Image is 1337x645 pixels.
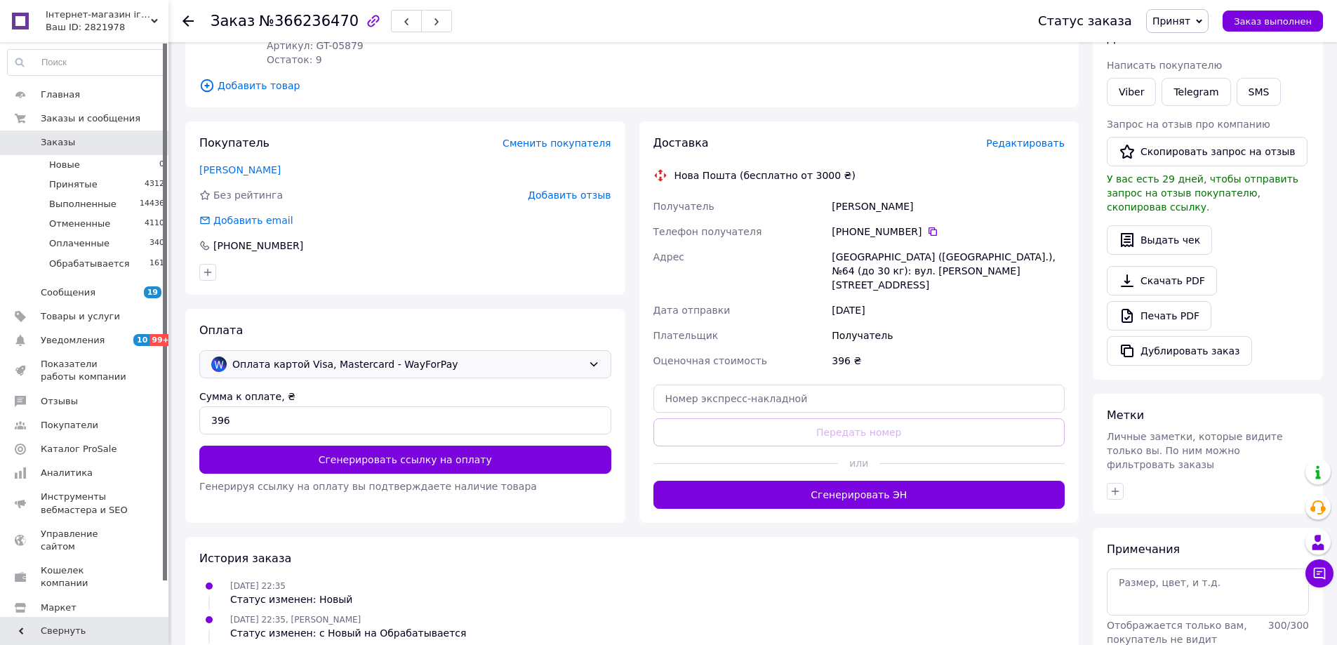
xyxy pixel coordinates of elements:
button: Сгенерировать ссылку на оплату [199,446,611,474]
span: Главная [41,88,80,101]
span: Покупатель [199,136,270,149]
span: Оплаченные [49,237,109,250]
span: Выполненные [49,198,117,211]
button: SMS [1237,78,1282,106]
span: 0 [159,159,164,171]
input: Номер экспресс-накладной [653,385,1065,413]
div: 396 ₴ [829,348,1067,373]
span: 4312 [145,178,164,191]
span: Примечания [1107,543,1180,556]
a: Telegram [1162,78,1230,106]
div: [GEOGRAPHIC_DATA] ([GEOGRAPHIC_DATA].), №64 (до 30 кг): вул. [PERSON_NAME][STREET_ADDRESS] [829,244,1067,298]
div: Добавить email [212,213,295,227]
span: Отзывы [41,395,78,408]
div: [PERSON_NAME] [829,194,1067,219]
button: Дублировать заказ [1107,336,1252,366]
div: Ваш ID: 2821978 [46,21,168,34]
a: [PERSON_NAME] [199,164,281,175]
span: Инструменты вебмастера и SEO [41,491,130,516]
span: Доставка [653,136,709,149]
input: Поиск [8,50,165,75]
span: Інтернет-магазин іграшок DneprToys [46,8,151,21]
span: Действия [1107,32,1163,45]
a: Печать PDF [1107,301,1211,331]
span: У вас есть 29 дней, чтобы отправить запрос на отзыв покупателю, скопировав ссылку. [1107,173,1298,213]
span: Артикул: GT-05879 [267,40,364,51]
span: Дата отправки [653,305,731,316]
span: Показатели работы компании [41,358,130,383]
a: Viber [1107,78,1156,106]
span: 99+ [149,334,173,346]
span: Заказ [211,13,255,29]
span: 14436 [140,198,164,211]
span: Получатель [653,201,714,212]
span: 10 [133,334,149,346]
span: Запрос на отзыв про компанию [1107,119,1270,130]
span: или [838,456,879,470]
span: Товары и услуги [41,310,120,323]
button: Выдать чек [1107,225,1212,255]
span: Уведомления [41,334,105,347]
div: Нова Пошта (бесплатно от 3000 ₴) [671,168,859,182]
div: Статус изменен: с Новый на Обрабатывается [230,626,466,640]
span: Написать покупателю [1107,60,1222,71]
span: Сообщения [41,286,95,299]
span: Оплата картой Visa, Mastercard - WayForPay [232,357,583,372]
span: Принятые [49,178,98,191]
span: Обрабатывается [49,258,129,270]
span: Кошелек компании [41,564,130,590]
span: 161 [149,258,164,270]
span: Покупатели [41,419,98,432]
span: Остаток: 9 [267,54,322,65]
button: Сгенерировать ЭН [653,481,1065,509]
span: Адрес [653,251,684,262]
span: 4110 [145,218,164,230]
span: Отмененные [49,218,110,230]
span: Добавить товар [199,78,1065,93]
span: Плательщик [653,330,719,341]
span: Маркет [41,601,77,614]
label: Сумма к оплате, ₴ [199,391,295,402]
span: Добавить отзыв [528,189,611,201]
div: Статус заказа [1038,14,1132,28]
span: Каталог ProSale [41,443,117,456]
button: Чат с покупателем [1305,559,1333,587]
span: Заказы и сообщения [41,112,140,125]
span: Оценочная стоимость [653,355,768,366]
span: Аналитика [41,467,93,479]
span: Сменить покупателя [503,138,611,149]
div: [DATE] [829,298,1067,323]
div: [PHONE_NUMBER] [832,225,1065,239]
span: Заказ выполнен [1234,16,1312,27]
span: [DATE] 22:35 [230,581,286,591]
span: История заказа [199,552,291,565]
div: Добавить email [198,213,295,227]
span: Без рейтинга [213,189,283,201]
span: Метки [1107,408,1144,422]
span: Телефон получателя [653,226,762,237]
span: Управление сайтом [41,528,130,553]
span: 19 [144,286,161,298]
button: Скопировать запрос на отзыв [1107,137,1308,166]
div: Статус изменен: Новый [230,592,352,606]
span: Заказы [41,136,75,149]
span: Личные заметки, которые видите только вы. По ним можно фильтровать заказы [1107,431,1283,470]
div: Получатель [829,323,1067,348]
span: Принят [1152,15,1190,27]
button: Заказ выполнен [1223,11,1323,32]
span: Оплата [199,324,243,337]
span: [DATE] 22:35, [PERSON_NAME] [230,615,361,625]
a: Скачать PDF [1107,266,1217,295]
div: [PHONE_NUMBER] [212,239,305,253]
span: №366236470 [259,13,359,29]
span: Новые [49,159,80,171]
span: Генерируя ссылку на оплату вы подтверждаете наличие товара [199,481,537,492]
div: Вернуться назад [182,14,194,28]
span: Редактировать [986,138,1065,149]
span: 340 [149,237,164,250]
span: 300 / 300 [1268,620,1309,631]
